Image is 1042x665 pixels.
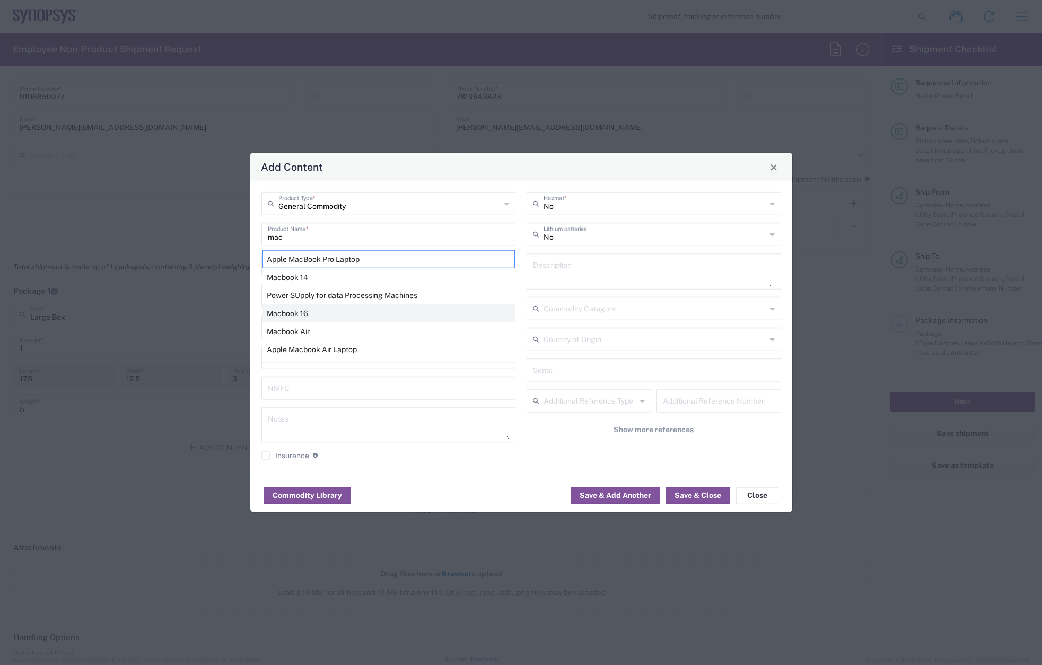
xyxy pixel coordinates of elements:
h4: Add Content [261,159,323,174]
button: Close [736,487,778,504]
button: Commodity Library [264,487,351,504]
label: Insurance [261,451,309,460]
div: Macbook 14 [262,268,515,286]
div: Macbook Air [262,322,515,340]
button: Save & Close [666,487,730,504]
button: Save & Add Another [571,487,660,504]
button: Close [766,160,781,174]
div: Power SUpply for data Processing Machines [262,286,515,304]
div: Apple Macbook Air Laptop [262,340,515,358]
div: Macbook 16 [262,304,515,322]
div: Apple MacBook Pro Laptop [262,250,515,268]
span: Show more references [614,425,694,435]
